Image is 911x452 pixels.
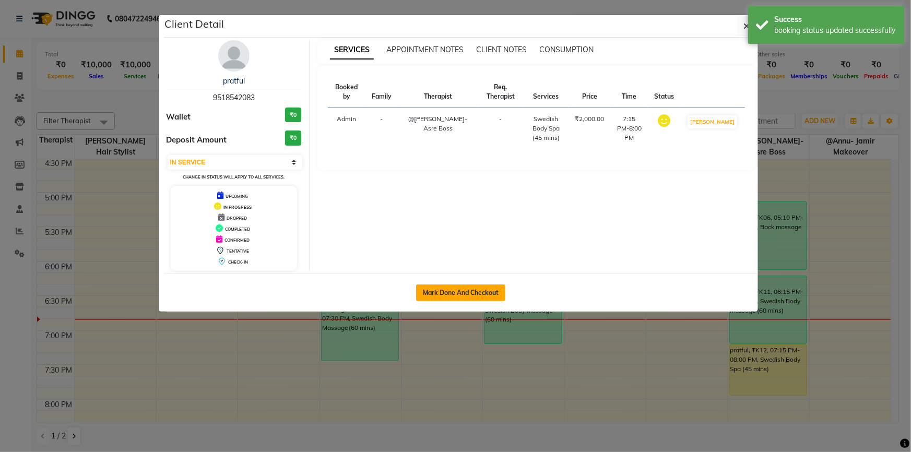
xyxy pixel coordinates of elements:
button: Mark Done And Checkout [416,284,505,301]
th: Time [610,76,648,108]
div: Success [774,14,897,25]
th: Booked by [328,76,365,108]
img: avatar [218,40,250,72]
td: - [478,108,523,149]
div: booking status updated successfully [774,25,897,36]
th: Family [365,76,398,108]
td: 7:15 PM-8:00 PM [610,108,648,149]
button: [PERSON_NAME] [688,115,737,128]
div: ₹2,000.00 [575,114,604,124]
th: Price [569,76,610,108]
h3: ₹0 [285,130,301,146]
h5: Client Detail [165,16,224,32]
span: Deposit Amount [167,134,227,146]
small: Change in status will apply to all services. [183,174,285,180]
span: @[PERSON_NAME]-Asre Boss [408,115,467,132]
span: SERVICES [330,41,374,60]
span: TENTATIVE [227,248,249,254]
span: CONFIRMED [224,237,250,243]
span: CHECK-IN [228,259,248,265]
th: Services [523,76,569,108]
span: UPCOMING [226,194,248,199]
th: Status [648,76,680,108]
span: 9518542083 [213,93,255,102]
span: CONSUMPTION [539,45,594,54]
a: pratful [223,76,245,86]
th: Req. Therapist [478,76,523,108]
h3: ₹0 [285,108,301,123]
span: CLIENT NOTES [476,45,527,54]
td: - [365,108,398,149]
span: APPOINTMENT NOTES [386,45,464,54]
td: Admin [328,108,365,149]
div: Swedish Body Spa (45 mins) [529,114,562,142]
span: COMPLETED [225,227,250,232]
th: Therapist [398,76,478,108]
span: DROPPED [227,216,247,221]
span: Wallet [167,111,191,123]
span: IN PROGRESS [223,205,252,210]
